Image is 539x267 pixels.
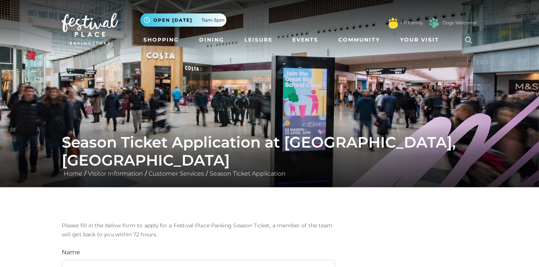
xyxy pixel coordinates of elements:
[153,17,192,24] span: Open [DATE]
[196,33,227,47] a: Dining
[147,170,206,177] a: Customer Services
[442,19,477,26] a: Dogs Welcome!
[62,248,80,257] label: Name
[401,19,423,26] a: FP Family
[62,133,477,169] h1: Season Ticket Application at [GEOGRAPHIC_DATA], [GEOGRAPHIC_DATA]
[202,17,225,24] span: 11am-5pm
[289,33,321,47] a: Events
[400,36,439,44] span: Your Visit
[86,170,145,177] a: Visitor Information
[241,33,275,47] a: Leisure
[140,13,226,27] button: Open [DATE] 11am-5pm
[140,33,182,47] a: Shopping
[335,33,383,47] a: Community
[56,133,483,178] div: / / /
[62,13,118,45] img: Festival Place Logo
[62,221,335,239] p: Please fill in the below form to apply for a Festival Place Parking Season Ticket, a member of th...
[208,170,287,177] a: Season Ticket Application
[397,33,446,47] a: Your Visit
[62,170,84,177] a: Home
